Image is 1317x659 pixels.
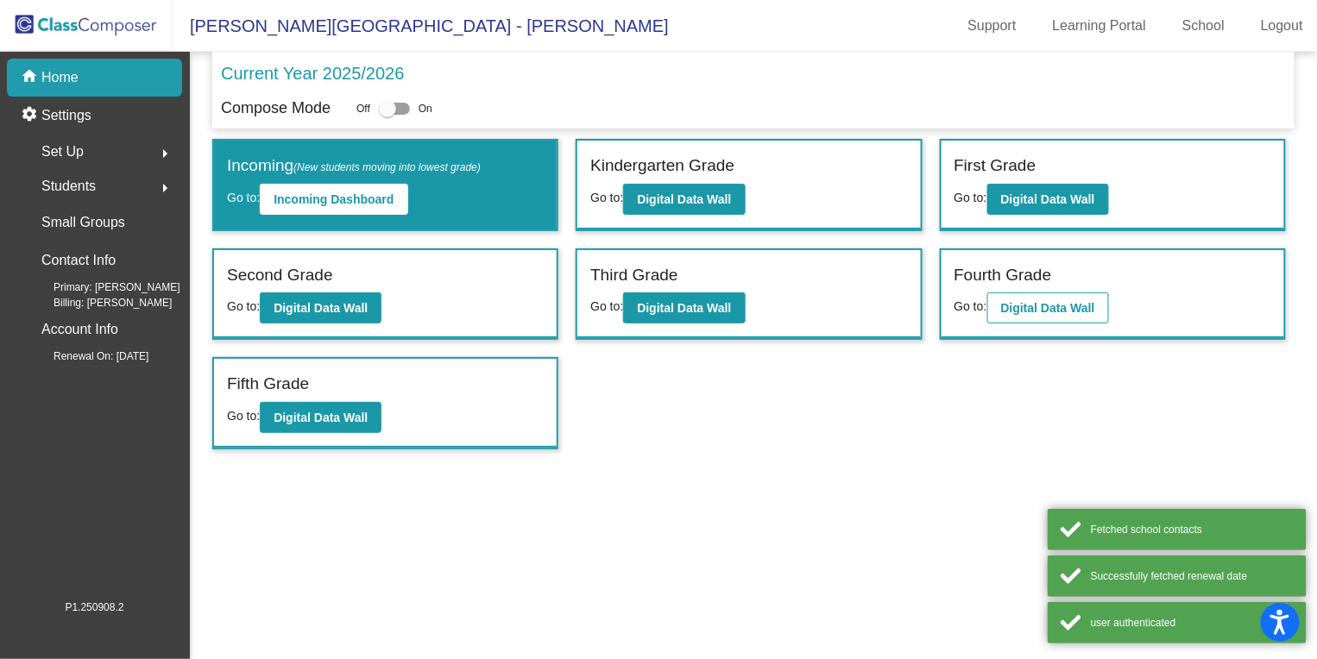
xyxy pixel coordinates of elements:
p: Compose Mode [221,97,331,120]
b: Digital Data Wall [637,301,731,315]
a: Logout [1247,12,1317,40]
a: Support [955,12,1030,40]
p: Contact Info [41,248,116,273]
p: Settings [41,105,91,126]
span: Set Up [41,140,84,164]
span: [PERSON_NAME][GEOGRAPHIC_DATA] - [PERSON_NAME] [173,12,669,40]
span: Go to: [227,191,260,204]
a: School [1169,12,1238,40]
label: Fourth Grade [955,263,1052,288]
b: Incoming Dashboard [274,192,394,206]
span: Go to: [955,191,987,204]
button: Digital Data Wall [987,184,1109,215]
label: Fifth Grade [227,372,309,397]
button: Digital Data Wall [987,292,1109,323]
mat-icon: home [21,67,41,88]
span: Go to: [590,299,623,313]
label: Second Grade [227,263,333,288]
b: Digital Data Wall [1001,301,1095,315]
label: Kindergarten Grade [590,154,734,179]
button: Digital Data Wall [260,292,381,323]
span: Off [356,101,370,116]
p: Home [41,67,79,88]
label: Incoming [227,154,481,179]
p: Current Year 2025/2026 [221,60,404,86]
label: First Grade [955,154,1037,179]
span: Go to: [955,299,987,313]
span: Go to: [227,409,260,423]
button: Digital Data Wall [623,292,745,323]
b: Digital Data Wall [637,192,731,206]
p: Account Info [41,317,118,342]
p: Small Groups [41,210,125,235]
b: Digital Data Wall [274,411,368,424]
span: On [419,101,432,116]
label: Third Grade [590,263,677,288]
div: Successfully fetched renewal date [1091,568,1294,584]
mat-icon: arrow_right [154,178,175,198]
mat-icon: settings [21,105,41,126]
span: Go to: [227,299,260,313]
mat-icon: arrow_right [154,143,175,164]
button: Digital Data Wall [260,402,381,433]
span: Go to: [590,191,623,204]
b: Digital Data Wall [274,301,368,315]
div: Fetched school contacts [1091,522,1294,537]
button: Digital Data Wall [623,184,745,215]
span: Billing: [PERSON_NAME] [26,295,172,311]
a: Learning Portal [1039,12,1161,40]
span: Primary: [PERSON_NAME] [26,279,180,295]
b: Digital Data Wall [1001,192,1095,206]
div: user authenticated [1091,615,1294,631]
span: Students [41,174,96,198]
span: (New students moving into lowest grade) [293,161,481,173]
button: Incoming Dashboard [260,184,407,215]
span: Renewal On: [DATE] [26,348,148,364]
